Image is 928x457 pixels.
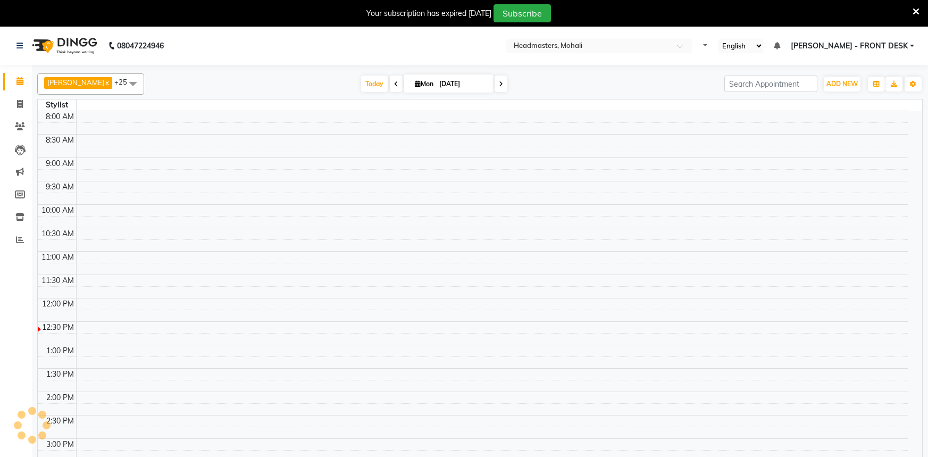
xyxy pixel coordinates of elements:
[361,76,388,92] span: Today
[44,158,76,169] div: 9:00 AM
[366,8,491,19] div: Your subscription has expired [DATE]
[27,31,100,61] img: logo
[44,345,76,356] div: 1:00 PM
[412,80,436,88] span: Mon
[47,78,104,87] span: [PERSON_NAME]
[40,298,76,310] div: 12:00 PM
[44,392,76,403] div: 2:00 PM
[44,416,76,427] div: 2:30 PM
[791,40,908,52] span: [PERSON_NAME] - FRONT DESK
[39,275,76,286] div: 11:30 AM
[39,205,76,216] div: 10:00 AM
[39,228,76,239] div: 10:30 AM
[44,111,76,122] div: 8:00 AM
[436,76,489,92] input: 2025-09-01
[39,252,76,263] div: 11:00 AM
[494,4,551,22] button: Subscribe
[114,78,135,86] span: +25
[44,135,76,146] div: 8:30 AM
[826,80,858,88] span: ADD NEW
[38,99,76,111] div: Stylist
[104,78,109,87] a: x
[44,439,76,450] div: 3:00 PM
[824,77,860,92] button: ADD NEW
[117,31,164,61] b: 08047224946
[40,322,76,333] div: 12:30 PM
[44,181,76,193] div: 9:30 AM
[724,76,817,92] input: Search Appointment
[44,369,76,380] div: 1:30 PM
